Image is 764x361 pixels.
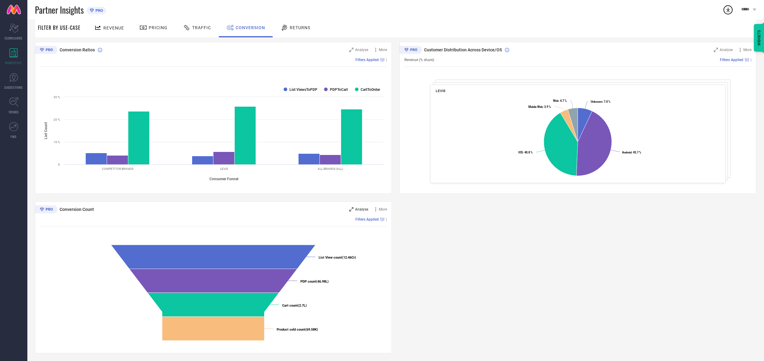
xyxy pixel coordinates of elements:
[519,151,533,154] text: : 40.8 %
[319,256,356,260] text: (12.46Cr)
[714,48,718,52] svg: Zoom
[379,48,387,52] span: More
[743,48,752,52] span: More
[44,122,48,139] tspan: List Count
[5,85,23,90] span: SUGGESTIONS
[102,167,133,170] text: COMPETITOR BRANDS
[277,328,305,332] tspan: Product sold count
[355,58,379,62] span: Filters Applied
[349,207,354,211] svg: Zoom
[751,58,752,62] span: |
[54,118,60,121] text: 20 %
[355,217,379,222] span: Filters Applied
[60,47,95,52] span: Conversion Ratios
[210,177,239,181] tspan: Consumer Funnel
[300,280,329,284] text: (46.98L)
[220,167,228,170] text: LEVIS
[622,151,631,154] tspan: Android
[5,36,23,40] span: SCORECARDS
[528,105,543,108] tspan: Mobile Web
[289,88,317,92] text: List ViewsToPDP
[300,280,316,284] tspan: PDP count
[519,151,523,154] tspan: IOS
[720,58,743,62] span: Filters Applied
[355,48,368,52] span: Analyse
[149,25,168,30] span: Pricing
[282,304,298,308] tspan: Cart count
[404,58,434,62] span: Revenue (% share)
[9,110,19,114] span: TRENDS
[290,25,310,30] span: Returns
[349,48,354,52] svg: Zoom
[282,304,307,308] text: (2.7L)
[361,88,380,92] text: CartToOrder
[379,207,387,211] span: More
[35,46,57,55] div: Premium
[553,99,558,102] tspan: Web
[528,105,551,108] text: : 3.9 %
[58,163,60,166] text: 0
[553,99,567,102] text: : 4.7 %
[11,134,17,139] span: FWD
[35,205,57,215] div: Premium
[355,207,368,211] span: Analyse
[591,100,611,103] text: : 7.0 %
[5,60,22,65] span: WORKSPACE
[94,8,103,13] span: PRO
[622,151,641,154] text: : 43.7 %
[54,95,60,99] text: 30 %
[38,24,81,31] span: Filter By Use-Case
[60,207,94,212] span: Conversion Count
[103,26,124,30] span: Revenue
[319,256,342,260] tspan: List View count
[591,100,603,103] tspan: Unknown
[399,46,422,55] div: Premium
[277,328,318,332] text: (69.58K)
[192,25,211,30] span: Traffic
[723,4,734,15] div: Open download list
[330,88,348,92] text: PDPToCart
[54,140,60,144] text: 10 %
[236,25,265,30] span: Conversion
[318,167,343,170] text: ALL BRANDS (ALL)
[436,89,445,93] span: LEVIS
[386,58,387,62] span: |
[720,48,733,52] span: Analyse
[424,47,502,52] span: Customer Distribution Across Device/OS
[386,217,387,222] span: |
[35,4,84,16] span: Partner Insights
